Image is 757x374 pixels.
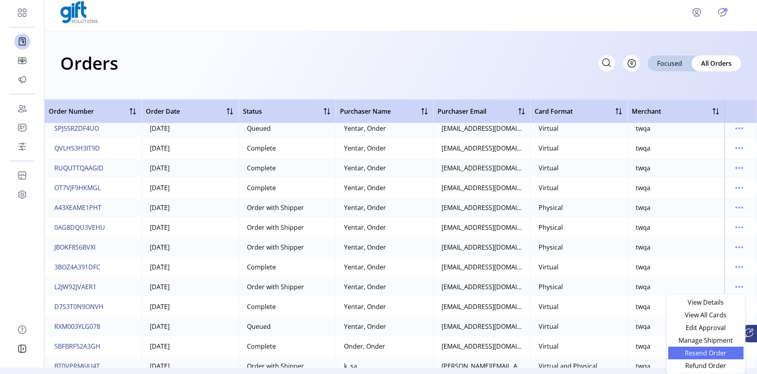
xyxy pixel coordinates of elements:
td: [DATE] [141,336,239,356]
div: [EMAIL_ADDRESS][DOMAIN_NAME] [442,124,522,133]
span: QVLHS3H3IT9D [54,143,100,153]
span: Merchant [632,107,661,116]
span: All Orders [701,59,732,68]
div: twqa [636,262,650,272]
td: [DATE] [141,198,239,218]
button: RXM003YLG078 [53,320,102,333]
div: Complete [247,143,276,153]
div: Focused [648,55,692,71]
div: Complete [247,183,276,193]
li: View Details [668,296,744,309]
li: View All Cards [668,309,744,321]
div: Order with Shipper [247,223,304,232]
span: Card Format [535,107,573,116]
span: Order Number [49,107,94,116]
div: Order with Shipper [247,282,304,292]
div: All Orders [692,55,741,71]
div: twqa [636,282,650,292]
span: Purchaser Email [438,107,486,116]
li: Manage Shipment [668,334,744,347]
div: Complete [247,342,276,351]
span: OT7VJF9HKMGL [54,183,101,193]
span: A43XEAME1PHT [54,203,101,212]
div: Virtual [539,262,558,272]
div: Virtual [539,322,558,331]
div: [EMAIL_ADDRESS][DOMAIN_NAME] [442,282,522,292]
div: [EMAIL_ADDRESS][DOMAIN_NAME] [442,302,522,311]
div: twqa [636,302,650,311]
div: Complete [247,262,276,272]
button: menu [733,280,746,293]
div: Virtual and Physical [539,361,597,371]
div: Physical [539,203,563,212]
button: 5BFBRF52A3GH [53,340,102,353]
span: Purchaser Name [340,107,391,116]
td: [DATE] [141,118,239,138]
span: View All Cards [673,312,739,318]
div: Complete [247,302,276,311]
span: JBOKF8S6BVXI [54,242,96,252]
div: Virtual [539,342,558,351]
div: Physical [539,242,563,252]
td: [DATE] [141,277,239,297]
div: Order with Shipper [247,242,304,252]
button: BT0VPRM6IU4T [53,360,101,372]
div: Yentar, Onder [344,183,386,193]
div: [EMAIL_ADDRESS][DOMAIN_NAME] [442,342,522,351]
td: [DATE] [141,218,239,237]
button: menu [681,3,716,22]
h1: Orders [60,49,118,77]
div: twqa [636,163,650,173]
span: Edit Approval [673,324,739,331]
span: RXM003YLG078 [54,322,100,331]
td: [DATE] [141,138,239,158]
div: [EMAIL_ADDRESS][DOMAIN_NAME] [442,223,522,232]
div: [EMAIL_ADDRESS][DOMAIN_NAME] [442,203,522,212]
span: Resend Order [673,350,739,356]
div: Yentar, Onder [344,302,386,311]
div: Yentar, Onder [344,124,386,133]
button: Publisher Panel [716,6,728,19]
button: Filter Button [623,55,640,72]
div: Yentar, Onder [344,322,386,331]
div: Queued [247,124,271,133]
div: Physical [539,223,563,232]
span: D7S3T0N9ONVH [54,302,103,311]
span: 5BFBRF52A3GH [54,342,100,351]
div: Yentar, Onder [344,143,386,153]
div: Virtual [539,302,558,311]
div: [EMAIL_ADDRESS][DOMAIN_NAME] [442,322,522,331]
button: menu [733,181,746,194]
div: Yentar, Onder [344,223,386,232]
div: twqa [636,342,650,351]
button: menu [733,221,746,234]
span: Status [243,107,262,116]
td: [DATE] [141,297,239,317]
span: L2JW92JVAER1 [54,282,96,292]
div: Onder, Onder [344,342,385,351]
button: menu [733,142,746,155]
span: View Details [673,299,739,305]
div: Complete [247,163,276,173]
div: twqa [636,361,650,371]
span: Refund Order [673,363,739,369]
div: twqa [636,124,650,133]
div: Virtual [539,163,558,173]
div: Queued [247,322,271,331]
td: [DATE] [141,158,239,178]
div: twqa [636,223,650,232]
button: SPJ55RZDF4UO [53,122,101,135]
div: [EMAIL_ADDRESS][DOMAIN_NAME] [442,242,522,252]
button: L2JW92JVAER1 [53,280,98,293]
span: 3BOZ4A391DFC [54,262,100,272]
div: Yentar, Onder [344,163,386,173]
span: Manage Shipment [673,337,739,343]
span: 0AG8DQU3VEHU [54,223,105,232]
button: menu [733,241,746,254]
td: [DATE] [141,237,239,257]
div: Virtual [539,143,558,153]
button: OT7VJF9HKMGL [53,181,102,194]
div: [EMAIL_ADDRESS][DOMAIN_NAME] [442,143,522,153]
div: Virtual [539,183,558,193]
div: Order with Shipper [247,203,304,212]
